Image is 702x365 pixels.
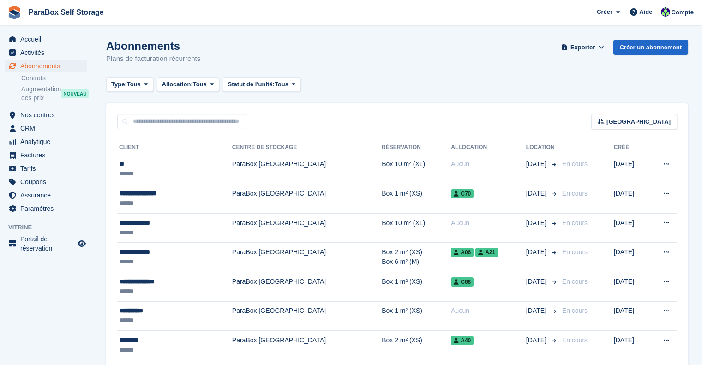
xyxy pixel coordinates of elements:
[21,84,87,103] a: Augmentation des prix NOUVEAU
[21,74,87,83] a: Contrats
[614,140,646,155] th: Créé
[193,80,207,89] span: Tous
[20,46,76,59] span: Activités
[157,77,219,92] button: Allocation: Tous
[275,80,288,89] span: Tous
[5,234,87,253] a: menu
[451,140,526,155] th: Allocation
[451,306,526,316] div: Aucun
[526,335,548,345] span: [DATE]
[526,159,548,169] span: [DATE]
[613,40,688,55] a: Créer un abonnement
[5,175,87,188] a: menu
[562,248,588,256] span: En cours
[382,301,451,331] td: Box 1 m² (XS)
[639,7,652,17] span: Aide
[526,189,548,198] span: [DATE]
[614,243,646,272] td: [DATE]
[475,248,498,257] span: A21
[451,218,526,228] div: Aucun
[232,331,382,360] td: ParaBox [GEOGRAPHIC_DATA]
[672,8,694,17] span: Compte
[20,175,76,188] span: Coupons
[562,190,588,197] span: En cours
[570,43,595,52] span: Exporter
[162,80,193,89] span: Allocation:
[106,54,200,64] p: Plans de facturation récurrents
[232,155,382,184] td: ParaBox [GEOGRAPHIC_DATA]
[451,277,474,287] span: C68
[451,248,474,257] span: A06
[20,234,76,253] span: Portail de réservation
[614,155,646,184] td: [DATE]
[560,40,606,55] button: Exporter
[111,80,127,89] span: Type:
[20,202,76,215] span: Paramètres
[5,60,87,72] a: menu
[20,135,76,148] span: Analytique
[382,272,451,302] td: Box 1 m² (XS)
[451,159,526,169] div: Aucun
[232,184,382,214] td: ParaBox [GEOGRAPHIC_DATA]
[562,219,588,227] span: En cours
[232,140,382,155] th: Centre de stockage
[117,140,232,155] th: Client
[76,238,87,249] a: Boutique d'aperçu
[526,247,548,257] span: [DATE]
[526,277,548,287] span: [DATE]
[597,7,612,17] span: Créer
[562,336,588,344] span: En cours
[5,162,87,175] a: menu
[127,80,141,89] span: Tous
[382,140,451,155] th: Réservation
[223,77,301,92] button: Statut de l'unité: Tous
[5,149,87,162] a: menu
[5,46,87,59] a: menu
[228,80,275,89] span: Statut de l'unité:
[20,108,76,121] span: Nos centres
[232,243,382,272] td: ParaBox [GEOGRAPHIC_DATA]
[451,189,474,198] span: C70
[382,243,451,272] td: Box 2 m² (XS) Box 6 m² (M)
[20,149,76,162] span: Factures
[232,272,382,302] td: ParaBox [GEOGRAPHIC_DATA]
[614,331,646,360] td: [DATE]
[562,307,588,314] span: En cours
[614,301,646,331] td: [DATE]
[526,218,548,228] span: [DATE]
[614,272,646,302] td: [DATE]
[606,117,671,126] span: [GEOGRAPHIC_DATA]
[61,89,89,98] div: NOUVEAU
[614,184,646,214] td: [DATE]
[5,189,87,202] a: menu
[7,6,21,19] img: stora-icon-8386f47178a22dfd0bd8f6a31ec36ba5ce8667c1dd55bd0f319d3a0aa187defe.svg
[5,108,87,121] a: menu
[25,5,108,20] a: ParaBox Self Storage
[106,40,200,52] h1: Abonnements
[5,33,87,46] a: menu
[106,77,153,92] button: Type: Tous
[21,85,61,102] span: Augmentation des prix
[20,189,76,202] span: Assurance
[8,223,92,232] span: Vitrine
[20,60,76,72] span: Abonnements
[382,184,451,214] td: Box 1 m² (XS)
[526,140,558,155] th: Location
[20,162,76,175] span: Tarifs
[20,33,76,46] span: Accueil
[20,122,76,135] span: CRM
[614,213,646,243] td: [DATE]
[526,306,548,316] span: [DATE]
[382,331,451,360] td: Box 2 m² (XS)
[5,202,87,215] a: menu
[451,336,474,345] span: A40
[661,7,670,17] img: Tess Bédat
[562,278,588,285] span: En cours
[382,155,451,184] td: Box 10 m² (XL)
[232,213,382,243] td: ParaBox [GEOGRAPHIC_DATA]
[562,160,588,168] span: En cours
[5,122,87,135] a: menu
[232,301,382,331] td: ParaBox [GEOGRAPHIC_DATA]
[5,135,87,148] a: menu
[382,213,451,243] td: Box 10 m² (XL)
